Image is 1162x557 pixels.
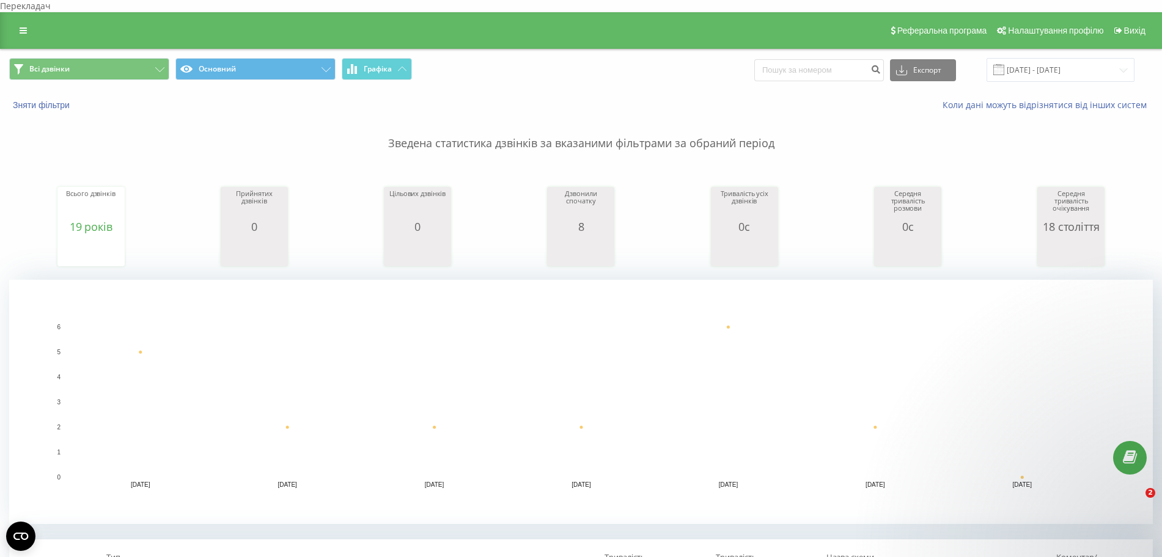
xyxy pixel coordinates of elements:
font: 0 [414,219,421,234]
text: [DATE] [131,481,150,488]
font: 0 [251,219,257,234]
svg: Діаграма. [714,233,775,269]
font: Коли дані можуть відрізнятися від інших систем [943,99,1147,111]
a: Коли дані можуть відрізнятися від інших систем [943,99,1153,111]
text: [DATE] [572,481,591,488]
button: Зняти фільтри [9,100,76,111]
text: [DATE] [866,481,885,488]
font: Графіка [364,64,392,74]
font: 2 [1148,489,1153,497]
font: Експорт [913,65,941,75]
text: [DATE] [425,481,444,488]
button: Відкрити віджет CMP [6,522,35,551]
text: [DATE] [719,481,738,488]
font: 18 століття [1043,219,1099,234]
svg: Діаграма. [877,233,938,269]
font: 0с [738,219,750,234]
text: 3 [57,399,61,406]
font: Основний [199,64,236,74]
font: Зняти фільтри [13,100,70,110]
text: 5 [57,349,61,355]
button: Графіка [342,58,412,80]
text: 2 [57,424,61,431]
text: 0 [57,474,61,481]
a: Налаштування профілю [991,12,1108,49]
font: Налаштування профілю [1008,26,1103,35]
text: 1 [57,449,61,456]
a: Реферальна програма [884,12,991,49]
svg: Діаграма. [9,280,1153,524]
font: 0с [902,219,914,234]
font: 8 [578,219,584,234]
font: Реферальна програма [897,26,987,35]
input: Пошук за номером [754,59,884,81]
font: Всього дзвінків [66,189,115,198]
a: Вихід [1108,12,1150,49]
text: 4 [57,374,61,380]
iframe: Живий чат у інтеркомі [1120,488,1150,517]
font: Дзвонили спочатку [565,189,597,205]
button: Експорт [890,59,956,81]
font: 19 років [70,219,112,234]
font: Середня тривалість розмови [891,189,925,213]
svg: Діаграма. [387,233,448,269]
svg: Діаграма. [61,233,122,269]
font: Прийнятих дзвінків [236,189,272,205]
button: Всі дзвінки [9,58,169,80]
text: [DATE] [278,481,297,488]
svg: Діаграма. [1040,233,1101,269]
font: Тривалість усіх дзвінків [721,189,768,205]
font: Середня тривалість очікування [1053,189,1089,213]
font: Вихід [1124,26,1145,35]
font: Всі дзвінки [29,64,70,74]
text: 6 [57,324,61,330]
svg: Діаграма. [224,233,285,269]
button: Основний [175,58,336,80]
svg: Діаграма. [550,233,611,269]
font: Зведена статистика дзвінків за вказаними фільтрами за обраний період [388,136,774,150]
font: Цільових дзвінків [389,189,446,198]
